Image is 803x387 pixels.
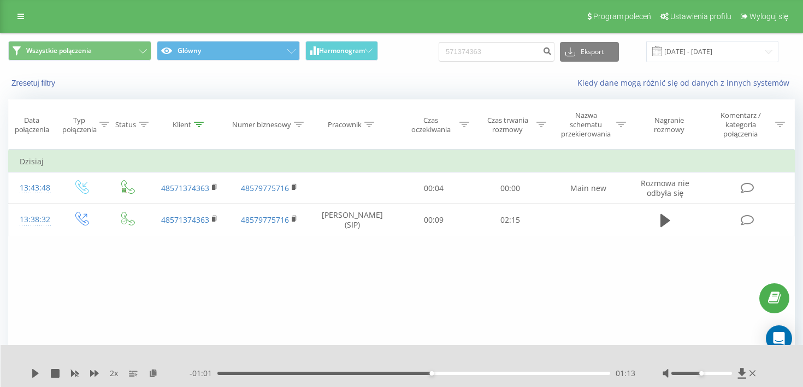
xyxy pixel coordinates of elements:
[26,46,92,55] span: Wszystkie połączenia
[9,151,795,172] td: Dzisiaj
[8,41,151,61] button: Wszystkie połączenia
[593,12,651,21] span: Program poleceń
[429,371,434,376] div: Accessibility label
[328,120,362,129] div: Pracownik
[62,116,97,134] div: Typ połączenia
[20,209,46,230] div: 13:38:32
[241,183,289,193] a: 48579775716
[241,215,289,225] a: 48579775716
[20,177,46,199] div: 13:43:48
[232,120,291,129] div: Numer biznesowy
[548,172,628,204] td: Main new
[395,172,471,204] td: 00:04
[9,116,55,134] div: Data połączenia
[115,120,136,129] div: Status
[559,111,613,139] div: Nazwa schematu przekierowania
[190,368,217,379] span: - 01:01
[708,111,772,139] div: Komentarz / kategoria połączenia
[577,78,795,88] a: Kiedy dane mogą różnić się od danych z innych systemów
[395,204,471,236] td: 00:09
[405,116,457,134] div: Czas oczekiwania
[309,204,395,236] td: [PERSON_NAME] (SIP)
[482,116,534,134] div: Czas trwania rozmowy
[700,371,704,376] div: Accessibility label
[173,120,191,129] div: Klient
[305,41,378,61] button: Harmonogram
[639,116,700,134] div: Nagranie rozmowy
[161,183,209,193] a: 48571374363
[8,78,61,88] button: Zresetuj filtry
[616,368,635,379] span: 01:13
[439,42,554,62] input: Wyszukiwanie według numeru
[110,368,118,379] span: 2 x
[157,41,300,61] button: Główny
[472,172,548,204] td: 00:00
[670,12,731,21] span: Ustawienia profilu
[161,215,209,225] a: 48571374363
[472,204,548,236] td: 02:15
[560,42,619,62] button: Eksport
[641,178,689,198] span: Rozmowa nie odbyła się
[766,325,792,352] div: Open Intercom Messenger
[749,12,788,21] span: Wyloguj się
[319,47,365,55] span: Harmonogram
